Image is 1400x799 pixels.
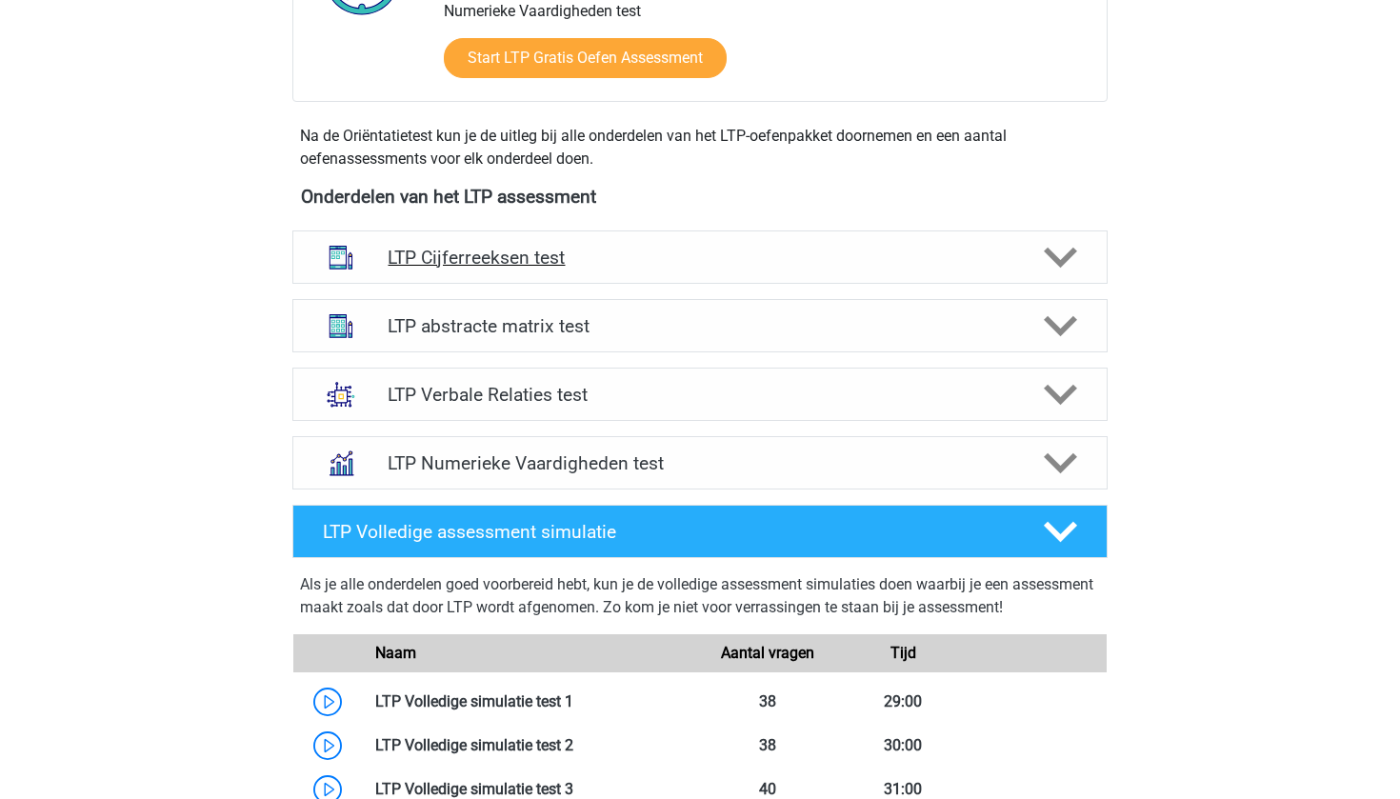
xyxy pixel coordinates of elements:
div: Aantal vragen [700,642,835,665]
img: abstracte matrices [316,301,366,350]
a: cijferreeksen LTP Cijferreeksen test [285,230,1115,284]
h4: LTP Verbale Relaties test [388,384,1011,406]
h4: LTP abstracte matrix test [388,315,1011,337]
a: Start LTP Gratis Oefen Assessment [444,38,727,78]
div: LTP Volledige simulatie test 1 [361,690,700,713]
a: abstracte matrices LTP abstracte matrix test [285,299,1115,352]
h4: LTP Volledige assessment simulatie [323,521,1012,543]
div: Naam [361,642,700,665]
a: numeriek redeneren LTP Numerieke Vaardigheden test [285,436,1115,489]
img: cijferreeksen [316,232,366,282]
div: Tijd [835,642,970,665]
div: Als je alle onderdelen goed voorbereid hebt, kun je de volledige assessment simulaties doen waarb... [300,573,1100,627]
div: Na de Oriëntatietest kun je de uitleg bij alle onderdelen van het LTP-oefenpakket doornemen en ee... [292,125,1108,170]
h4: Onderdelen van het LTP assessment [301,186,1099,208]
h4: LTP Cijferreeksen test [388,247,1011,269]
div: LTP Volledige simulatie test 2 [361,734,700,757]
img: numeriek redeneren [316,438,366,488]
img: analogieen [316,370,366,419]
a: LTP Volledige assessment simulatie [285,505,1115,558]
h4: LTP Numerieke Vaardigheden test [388,452,1011,474]
a: analogieen LTP Verbale Relaties test [285,368,1115,421]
